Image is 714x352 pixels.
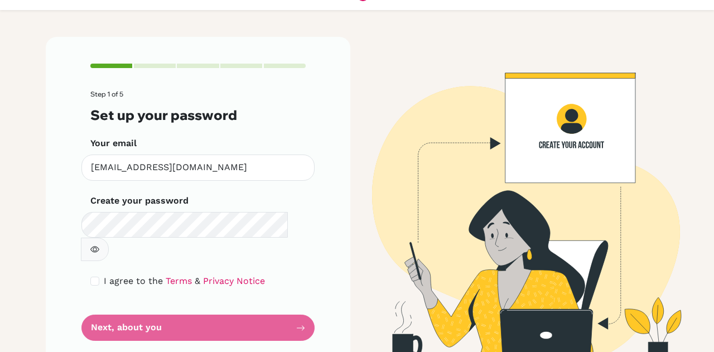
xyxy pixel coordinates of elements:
input: Insert your email* [81,155,315,181]
a: Terms [166,276,192,286]
h3: Set up your password [90,107,306,123]
span: & [195,276,200,286]
label: Create your password [90,194,189,208]
span: Step 1 of 5 [90,90,123,98]
span: I agree to the [104,276,163,286]
a: Privacy Notice [203,276,265,286]
label: Your email [90,137,137,150]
